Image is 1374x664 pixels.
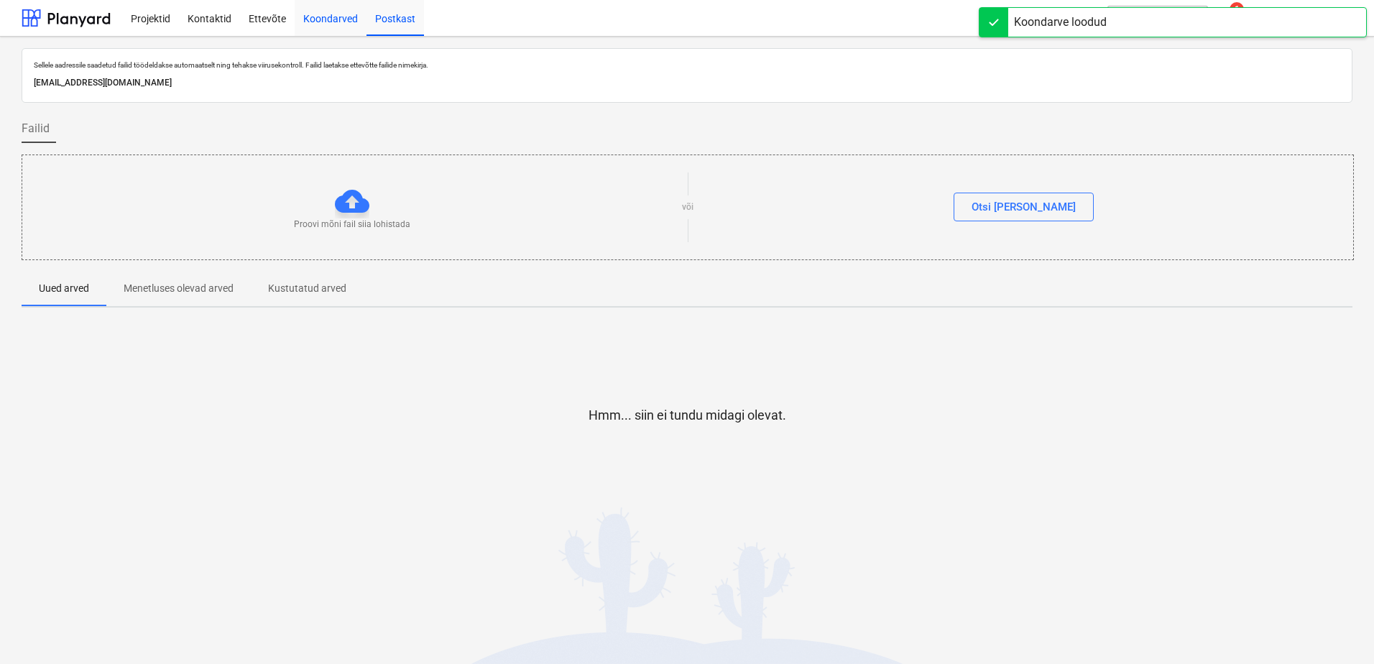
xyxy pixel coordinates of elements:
[124,281,234,296] p: Menetluses olevad arved
[22,120,50,137] span: Failid
[1014,14,1107,31] div: Koondarve loodud
[954,193,1094,221] button: Otsi [PERSON_NAME]
[972,198,1076,216] div: Otsi [PERSON_NAME]
[268,281,346,296] p: Kustutatud arved
[22,155,1354,260] div: Proovi mõni fail siia lohistadavõiOtsi [PERSON_NAME]
[294,218,410,231] p: Proovi mõni fail siia lohistada
[39,281,89,296] p: Uued arved
[1302,595,1374,664] iframe: Chat Widget
[34,75,1340,91] p: [EMAIL_ADDRESS][DOMAIN_NAME]
[34,60,1340,70] p: Sellele aadressile saadetud failid töödeldakse automaatselt ning tehakse viirusekontroll. Failid ...
[589,407,786,424] p: Hmm... siin ei tundu midagi olevat.
[682,201,693,213] p: või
